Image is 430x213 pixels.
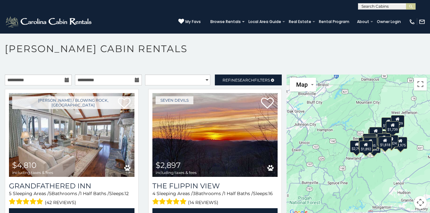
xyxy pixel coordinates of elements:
[9,190,134,207] div: Sleeping Areas / Bathrooms / Sleeps:
[178,19,201,25] a: My Favs
[386,121,399,133] div: $1,739
[45,198,76,207] span: (42 reviews)
[414,78,427,91] button: Toggle fullscreen view
[385,135,398,147] div: $1,824
[354,17,372,26] a: About
[9,93,134,177] img: Grandfathered Inn
[12,170,53,175] span: including taxes & fees
[350,140,363,153] div: $2,791
[152,190,278,207] div: Sleeping Areas / Bathrooms / Sleeps:
[80,191,109,196] span: 1 Half Baths /
[207,17,244,26] a: Browse Rentals
[223,78,270,83] span: Refine Filters
[185,19,201,25] span: My Favs
[9,182,134,190] a: Grandfathered Inn
[359,141,373,153] div: $1,892
[49,191,52,196] span: 5
[290,78,316,91] button: Change map style
[156,96,193,104] a: Seven Devils
[286,17,314,26] a: Real Estate
[296,81,308,88] span: Map
[394,137,407,149] div: $1,975
[245,17,284,26] a: Local Area Guide
[419,19,425,25] img: mail-regular-white.png
[364,137,377,149] div: $1,735
[152,93,278,177] a: The Flippin View $2,897 including taxes & fees
[377,133,391,146] div: $1,551
[316,17,353,26] a: Rental Program
[369,127,383,139] div: $1,854
[374,17,404,26] a: Owner Login
[125,191,129,196] span: 12
[5,15,93,28] img: White-1-2.png
[9,191,12,196] span: 5
[152,93,278,177] img: The Flippin View
[215,75,282,85] a: RefineSearchFilters
[377,132,390,145] div: $1,681
[381,117,395,130] div: $1,544
[368,132,381,145] div: $1,953
[188,198,218,207] span: (14 reviews)
[152,182,278,190] a: The Flippin View
[378,137,392,149] div: $1,818
[9,93,134,177] a: Grandfathered Inn $4,810 including taxes & fees
[409,19,415,25] img: phone-regular-white.png
[268,191,273,196] span: 16
[363,136,377,148] div: $1,656
[391,115,404,127] div: $1,829
[12,96,134,109] a: [PERSON_NAME] / Blowing Rock, [GEOGRAPHIC_DATA]
[238,78,254,83] span: Search
[261,97,274,110] a: Add to favorites
[414,196,427,209] button: Map camera controls
[363,134,377,146] div: $1,990
[156,161,181,170] span: $2,897
[152,191,155,196] span: 4
[368,129,382,141] div: $2,573
[359,138,372,150] div: $2,465
[224,191,253,196] span: 1 Half Baths /
[12,161,37,170] span: $4,810
[156,170,197,175] span: including taxes & fees
[193,191,195,196] span: 3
